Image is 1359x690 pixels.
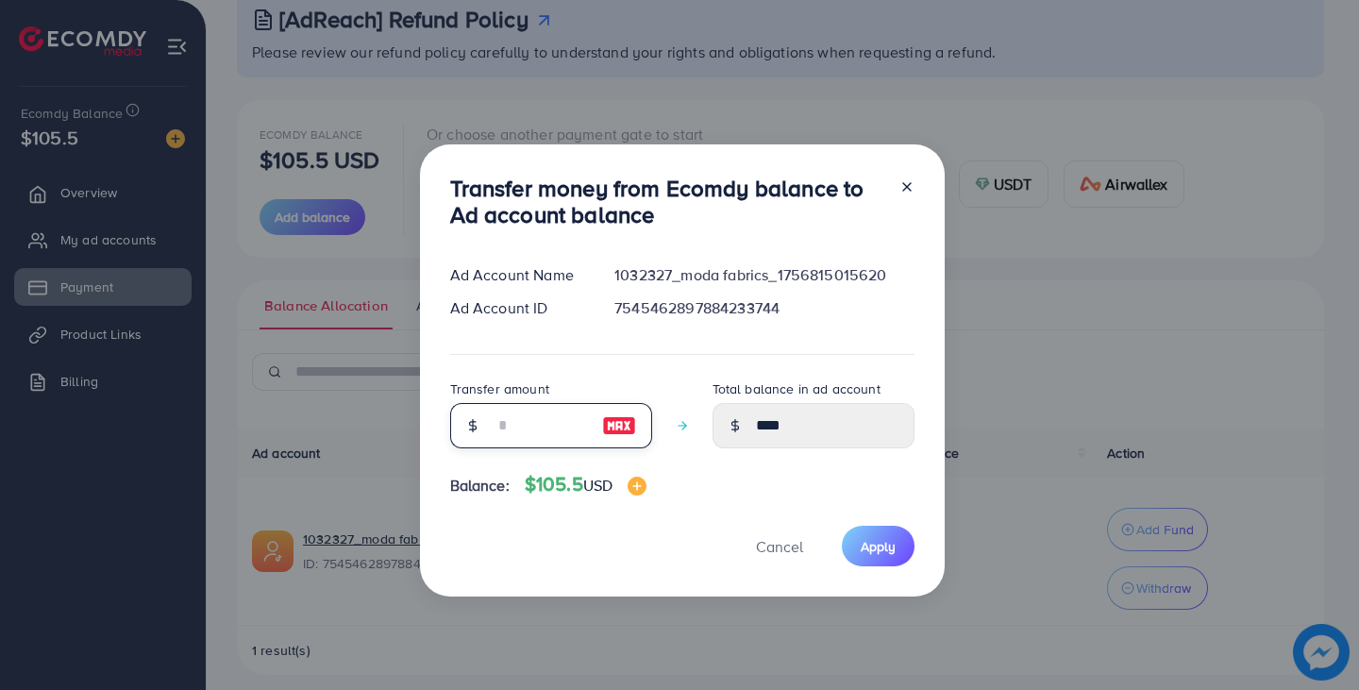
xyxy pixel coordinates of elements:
[599,297,929,319] div: 7545462897884233744
[861,537,896,556] span: Apply
[842,526,914,566] button: Apply
[628,477,646,496] img: image
[450,379,549,398] label: Transfer amount
[756,536,803,557] span: Cancel
[732,526,827,566] button: Cancel
[450,175,884,229] h3: Transfer money from Ecomdy balance to Ad account balance
[602,414,636,437] img: image
[713,379,881,398] label: Total balance in ad account
[450,475,510,496] span: Balance:
[525,473,646,496] h4: $105.5
[435,297,600,319] div: Ad Account ID
[583,475,612,496] span: USD
[435,264,600,286] div: Ad Account Name
[599,264,929,286] div: 1032327_moda fabrics_1756815015620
